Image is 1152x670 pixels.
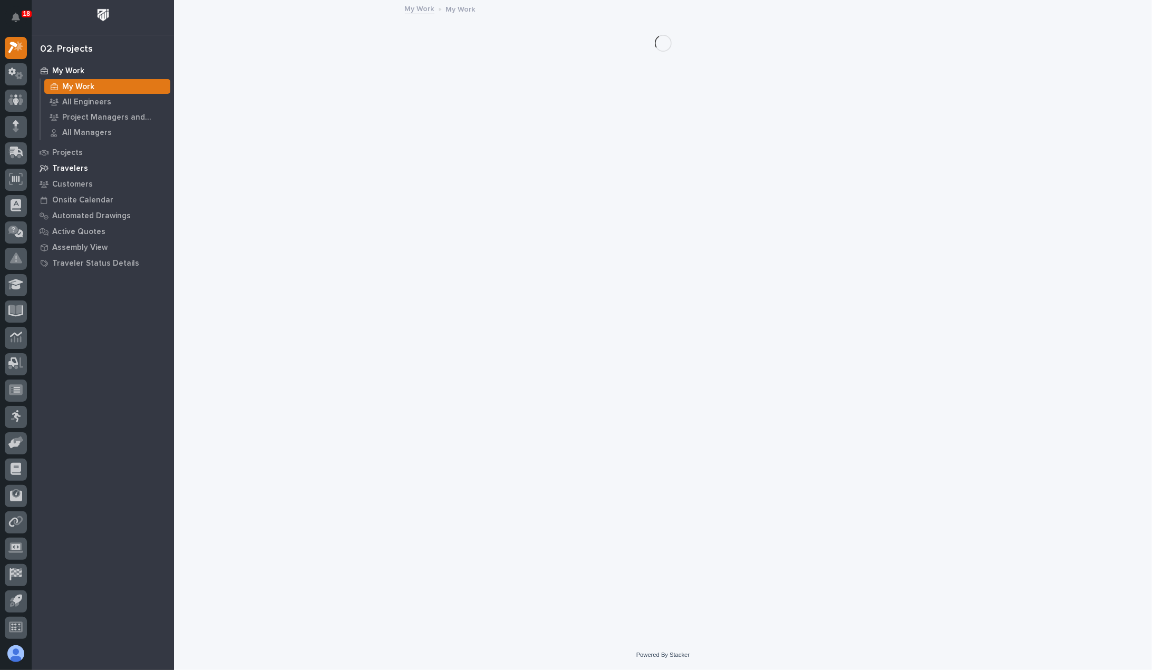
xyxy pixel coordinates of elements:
[41,79,174,94] a: My Work
[5,643,27,665] button: users-avatar
[62,98,111,107] p: All Engineers
[32,144,174,160] a: Projects
[52,180,93,189] p: Customers
[41,94,174,109] a: All Engineers
[52,164,88,173] p: Travelers
[52,66,84,76] p: My Work
[40,44,93,55] div: 02. Projects
[62,113,166,122] p: Project Managers and Engineers
[62,82,94,92] p: My Work
[52,196,113,205] p: Onsite Calendar
[52,243,108,253] p: Assembly View
[52,227,105,237] p: Active Quotes
[52,259,139,268] p: Traveler Status Details
[32,192,174,208] a: Onsite Calendar
[62,128,112,138] p: All Managers
[405,2,434,14] a: My Work
[52,211,131,221] p: Automated Drawings
[32,208,174,224] a: Automated Drawings
[13,13,27,30] div: Notifications18
[32,160,174,176] a: Travelers
[41,110,174,124] a: Project Managers and Engineers
[636,652,690,658] a: Powered By Stacker
[446,3,476,14] p: My Work
[32,255,174,271] a: Traveler Status Details
[32,239,174,255] a: Assembly View
[32,224,174,239] a: Active Quotes
[52,148,83,158] p: Projects
[93,5,113,25] img: Workspace Logo
[32,176,174,192] a: Customers
[41,125,174,140] a: All Managers
[32,63,174,79] a: My Work
[23,10,30,17] p: 18
[5,6,27,28] button: Notifications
